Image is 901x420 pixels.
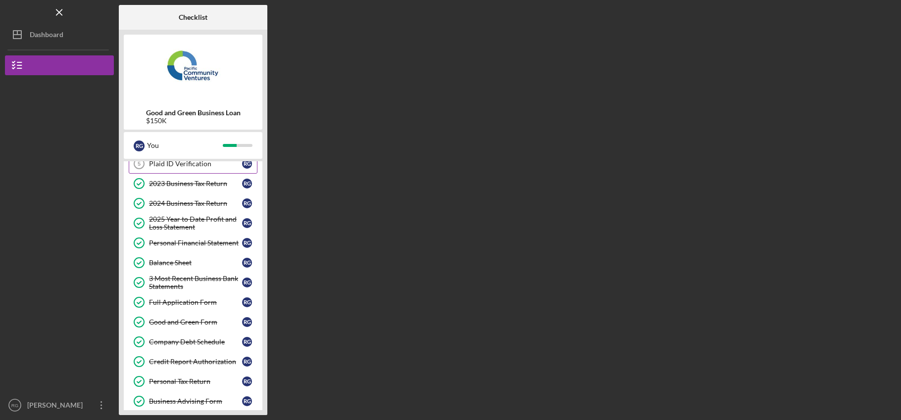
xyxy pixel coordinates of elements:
[149,358,242,366] div: Credit Report Authorization
[242,218,252,228] div: R G
[242,159,252,169] div: R G
[134,140,145,151] div: R G
[149,215,242,231] div: 2025 Year to Date Profit and Loss Statement
[11,403,18,408] text: RG
[129,352,257,372] a: Credit Report AuthorizationRG
[149,259,242,267] div: Balance Sheet
[30,25,63,47] div: Dashboard
[242,179,252,188] div: R G
[149,318,242,326] div: Good and Green Form
[242,198,252,208] div: R G
[242,317,252,327] div: R G
[25,395,89,418] div: [PERSON_NAME]
[242,357,252,367] div: R G
[138,161,141,167] tspan: 5
[129,193,257,213] a: 2024 Business Tax ReturnRG
[129,312,257,332] a: Good and Green FormRG
[129,391,257,411] a: Business Advising FormRG
[129,213,257,233] a: 2025 Year to Date Profit and Loss StatementRG
[242,278,252,287] div: R G
[149,180,242,187] div: 2023 Business Tax Return
[149,160,242,168] div: Plaid ID Verification
[129,154,257,174] a: 5Plaid ID VerificationRG
[129,292,257,312] a: Full Application FormRG
[5,25,114,45] button: Dashboard
[129,174,257,193] a: 2023 Business Tax ReturnRG
[242,258,252,268] div: R G
[129,332,257,352] a: Company Debt ScheduleRG
[149,199,242,207] div: 2024 Business Tax Return
[147,137,223,154] div: You
[149,338,242,346] div: Company Debt Schedule
[242,297,252,307] div: R G
[242,238,252,248] div: R G
[242,396,252,406] div: R G
[129,233,257,253] a: Personal Financial StatementRG
[149,275,242,290] div: 3 Most Recent Business Bank Statements
[149,298,242,306] div: Full Application Form
[179,13,207,21] b: Checklist
[149,239,242,247] div: Personal Financial Statement
[129,253,257,273] a: Balance SheetRG
[242,376,252,386] div: R G
[242,337,252,347] div: R G
[149,377,242,385] div: Personal Tax Return
[5,395,114,415] button: RG[PERSON_NAME]
[124,40,262,99] img: Product logo
[129,372,257,391] a: Personal Tax ReturnRG
[149,397,242,405] div: Business Advising Form
[146,109,241,117] b: Good and Green Business Loan
[146,117,241,125] div: $150K
[129,273,257,292] a: 3 Most Recent Business Bank StatementsRG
